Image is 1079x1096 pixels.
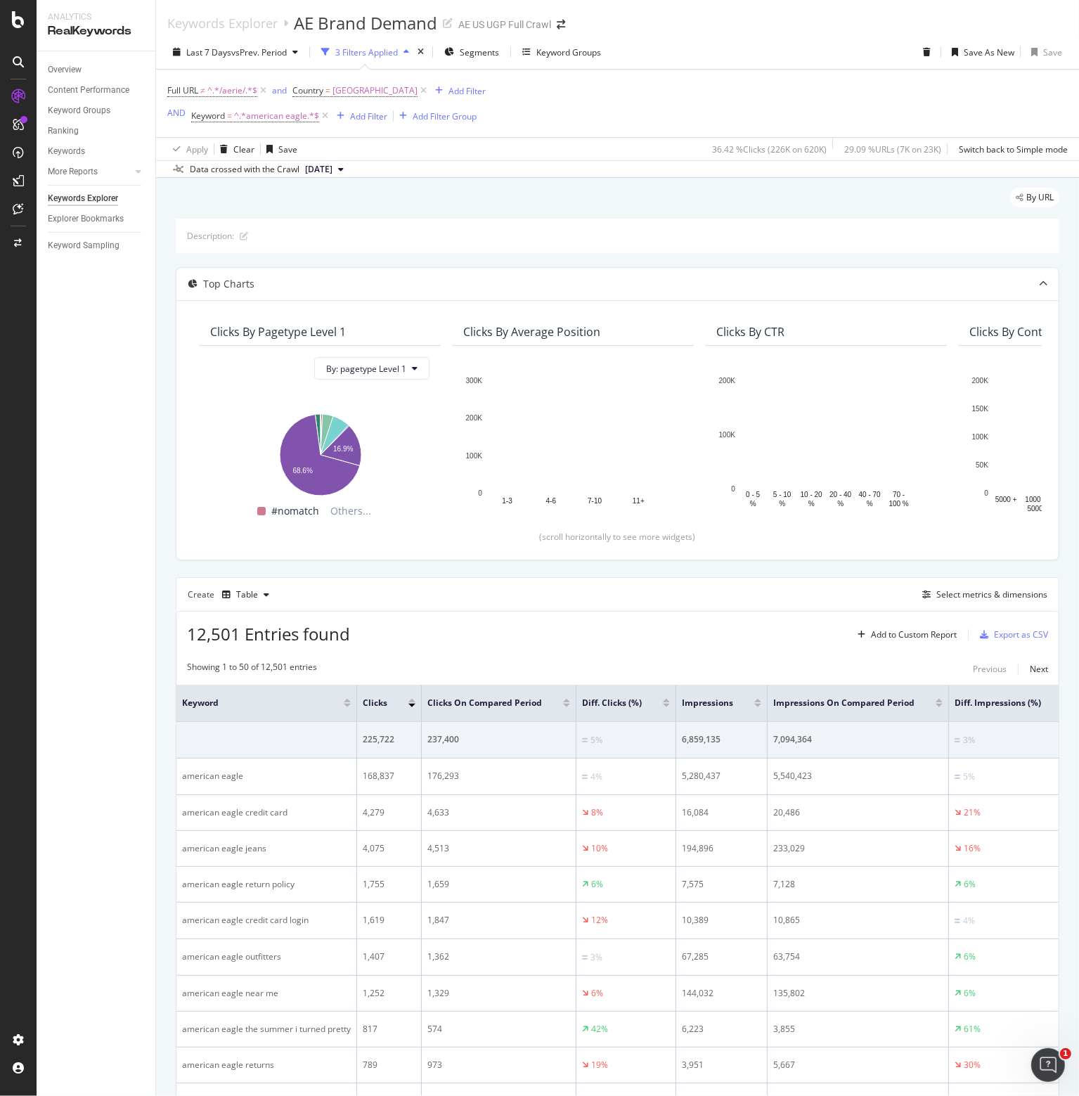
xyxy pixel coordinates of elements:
[1030,661,1048,678] button: Next
[964,806,981,819] div: 21%
[502,497,512,505] text: 1-3
[773,806,943,819] div: 20,486
[917,586,1047,603] button: Select metrics & dimensions
[591,806,603,819] div: 8%
[427,1059,570,1071] div: 973
[261,138,297,160] button: Save
[590,771,602,783] div: 4%
[48,165,98,179] div: More Reports
[167,15,278,31] div: Keywords Explorer
[427,806,570,819] div: 4,633
[964,950,976,963] div: 6%
[953,138,1068,160] button: Switch back to Simple mode
[182,878,351,891] div: american eagle return policy
[682,1059,761,1071] div: 3,951
[590,951,602,964] div: 3%
[167,84,198,96] span: Full URL
[363,987,415,1000] div: 1,252
[363,1059,415,1071] div: 789
[210,325,346,339] div: Clicks By pagetype Level 1
[427,1023,570,1036] div: 574
[959,143,1068,155] div: Switch back to Simple mode
[363,1023,415,1036] div: 817
[963,734,975,747] div: 3%
[682,878,761,891] div: 7,575
[217,584,275,606] button: Table
[363,733,415,746] div: 225,722
[236,591,258,599] div: Table
[731,485,735,493] text: 0
[227,110,232,122] span: =
[463,373,683,515] div: A chart.
[200,84,205,96] span: ≠
[682,697,733,709] span: Impressions
[182,842,351,855] div: american eagle jeans
[325,84,330,96] span: =
[984,489,988,497] text: 0
[1028,505,1044,512] text: 5000
[167,106,186,120] button: AND
[167,138,208,160] button: Apply
[294,11,437,35] div: AE Brand Demand
[719,431,736,439] text: 100K
[995,496,1017,503] text: 5000 +
[363,878,415,891] div: 1,755
[48,103,146,118] a: Keyword Groups
[773,878,943,891] div: 7,128
[779,500,785,508] text: %
[844,143,941,155] div: 29.09 % URLs ( 7K on 23K )
[316,41,415,63] button: 3 Filters Applied
[964,46,1014,58] div: Save As New
[187,622,350,645] span: 12,501 Entries found
[48,11,144,23] div: Analytics
[859,491,881,498] text: 40 - 70
[955,738,960,742] img: Equal
[746,491,760,498] text: 0 - 5
[427,842,570,855] div: 4,513
[893,491,905,498] text: 70 -
[429,82,486,99] button: Add Filter
[591,914,608,927] div: 12%
[801,491,823,498] text: 10 - 20
[633,497,645,505] text: 11+
[972,433,989,441] text: 100K
[448,85,486,97] div: Add Filter
[427,733,570,746] div: 237,400
[331,108,387,124] button: Add Filter
[335,46,398,58] div: 3 Filters Applied
[363,914,415,927] div: 1,619
[871,631,957,639] div: Add to Custom Report
[203,277,254,291] div: Top Charts
[272,84,287,96] div: and
[773,697,915,709] span: Impressions On Compared Period
[466,414,483,422] text: 200K
[278,143,297,155] div: Save
[48,165,131,179] a: More Reports
[582,738,588,742] img: Equal
[182,806,351,819] div: american eagle credit card
[682,987,761,1000] div: 144,032
[48,63,146,77] a: Overview
[167,41,304,63] button: Last 7 DaysvsPrev. Period
[773,770,943,782] div: 5,540,423
[750,500,756,508] text: %
[233,143,254,155] div: Clear
[350,110,387,122] div: Add Filter
[682,806,761,819] div: 16,084
[591,842,608,855] div: 10%
[837,500,844,508] text: %
[210,407,429,498] svg: A chart.
[460,46,499,58] span: Segments
[682,914,761,927] div: 10,389
[682,950,761,963] div: 67,285
[829,491,852,498] text: 20 - 40
[591,1023,608,1036] div: 42%
[590,734,602,747] div: 5%
[963,771,975,783] div: 5%
[955,775,960,779] img: Equal
[719,377,736,385] text: 200K
[48,124,79,138] div: Ranking
[463,325,600,339] div: Clicks By Average Position
[773,1059,943,1071] div: 5,667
